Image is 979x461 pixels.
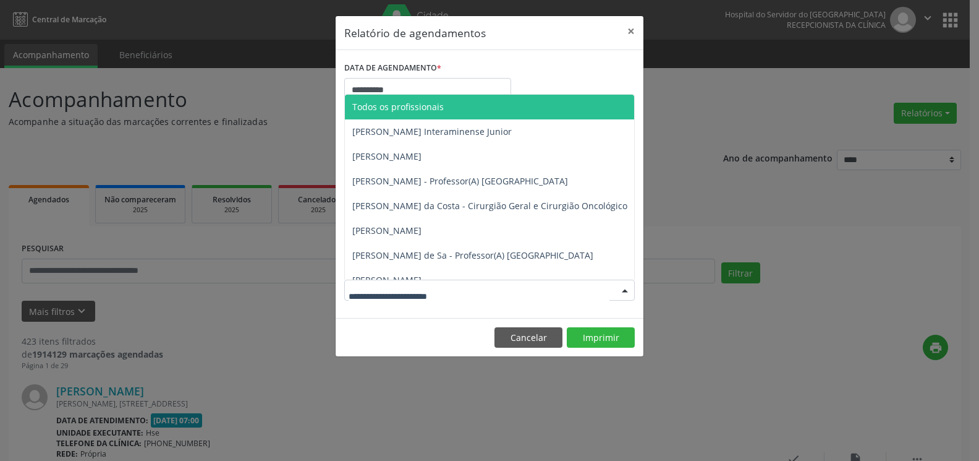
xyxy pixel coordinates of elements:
span: [PERSON_NAME] de Sa - Professor(A) [GEOGRAPHIC_DATA] [352,249,593,261]
span: [PERSON_NAME] [352,274,422,286]
button: Close [619,16,643,46]
span: [PERSON_NAME] Interaminense Junior [352,126,512,137]
h5: Relatório de agendamentos [344,25,486,41]
button: Imprimir [567,327,635,348]
span: Todos os profissionais [352,101,444,113]
label: DATA DE AGENDAMENTO [344,59,441,78]
span: [PERSON_NAME] da Costa - Cirurgião Geral e Cirurgião Oncológico [352,200,627,212]
button: Cancelar [494,327,562,348]
span: [PERSON_NAME] - Professor(A) [GEOGRAPHIC_DATA] [352,175,568,187]
span: [PERSON_NAME] [352,150,422,162]
span: [PERSON_NAME] [352,225,422,236]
